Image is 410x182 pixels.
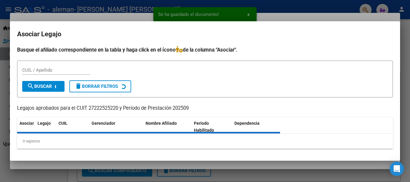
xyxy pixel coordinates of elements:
datatable-header-cell: Legajo [35,117,56,137]
datatable-header-cell: Asociar [17,117,35,137]
span: Buscar [27,84,52,89]
span: Periodo Habilitado [194,121,214,133]
p: Legajos aprobados para el CUIT 27222525220 y Período de Prestación 202509 [17,105,393,112]
span: Dependencia [234,121,260,126]
mat-icon: search [27,82,34,90]
span: Nombre Afiliado [146,121,177,126]
datatable-header-cell: Gerenciador [89,117,143,137]
button: Buscar [22,81,65,92]
datatable-header-cell: Periodo Habilitado [191,117,232,137]
datatable-header-cell: Dependencia [232,117,280,137]
datatable-header-cell: Nombre Afiliado [143,117,191,137]
span: Borrar Filtros [75,84,118,89]
span: Gerenciador [92,121,115,126]
span: Legajo [38,121,51,126]
button: Borrar Filtros [69,80,131,92]
span: CUIL [59,121,68,126]
div: 0 registros [17,134,393,149]
div: Open Intercom Messenger [390,162,404,176]
datatable-header-cell: CUIL [56,117,89,137]
h4: Busque el afiliado correspondiente en la tabla y haga click en el ícono de la columna "Asociar". [17,46,393,54]
span: Asociar [20,121,34,126]
h2: Asociar Legajo [17,28,393,40]
mat-icon: delete [75,82,82,90]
